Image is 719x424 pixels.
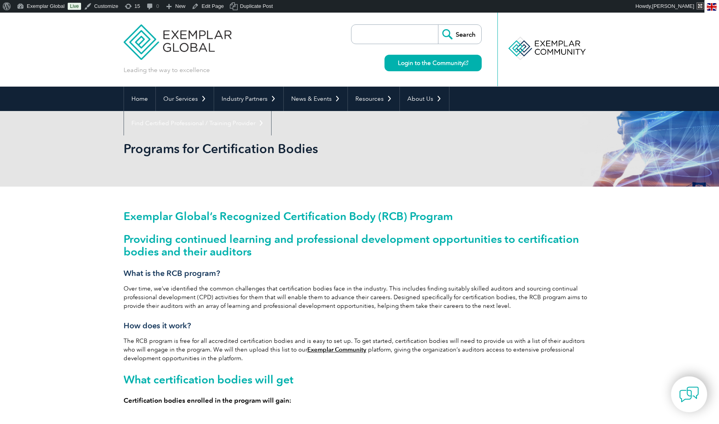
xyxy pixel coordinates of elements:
h3: What is the RCB program? [124,268,596,278]
h1: Exemplar Global’s Recognized Certification Body (RCB) Program [124,210,596,222]
span: [PERSON_NAME] [652,3,694,9]
a: News & Events [284,87,347,111]
a: About Us [400,87,449,111]
a: Live [68,3,81,10]
h2: Programs for Certification Bodies [124,143,454,155]
a: Login to the Community [384,55,482,71]
h2: Providing continued learning and professional development opportunities to certification bodies a... [124,233,596,258]
h2: What certification bodies will get [124,373,596,386]
p: Leading the way to excellence [124,66,210,74]
img: en [707,3,717,11]
a: Find Certified Professional / Training Provider [124,111,271,135]
img: Exemplar Global [124,13,232,60]
p: The RCB program is free for all accredited certification bodies and is easy to set up. To get sta... [124,337,596,363]
h3: How does it work? [124,321,596,331]
input: Search [438,25,481,44]
a: Our Services [156,87,214,111]
a: Industry Partners [214,87,283,111]
h4: Certification bodies enrolled in the program will gain: [124,396,596,404]
img: contact-chat.png [679,385,699,404]
p: Over time, we’ve identified the common challenges that certification bodies face in the industry.... [124,284,596,310]
img: open_square.png [464,61,468,65]
a: Resources [348,87,399,111]
a: Exemplar Community [307,346,366,353]
a: Home [124,87,155,111]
